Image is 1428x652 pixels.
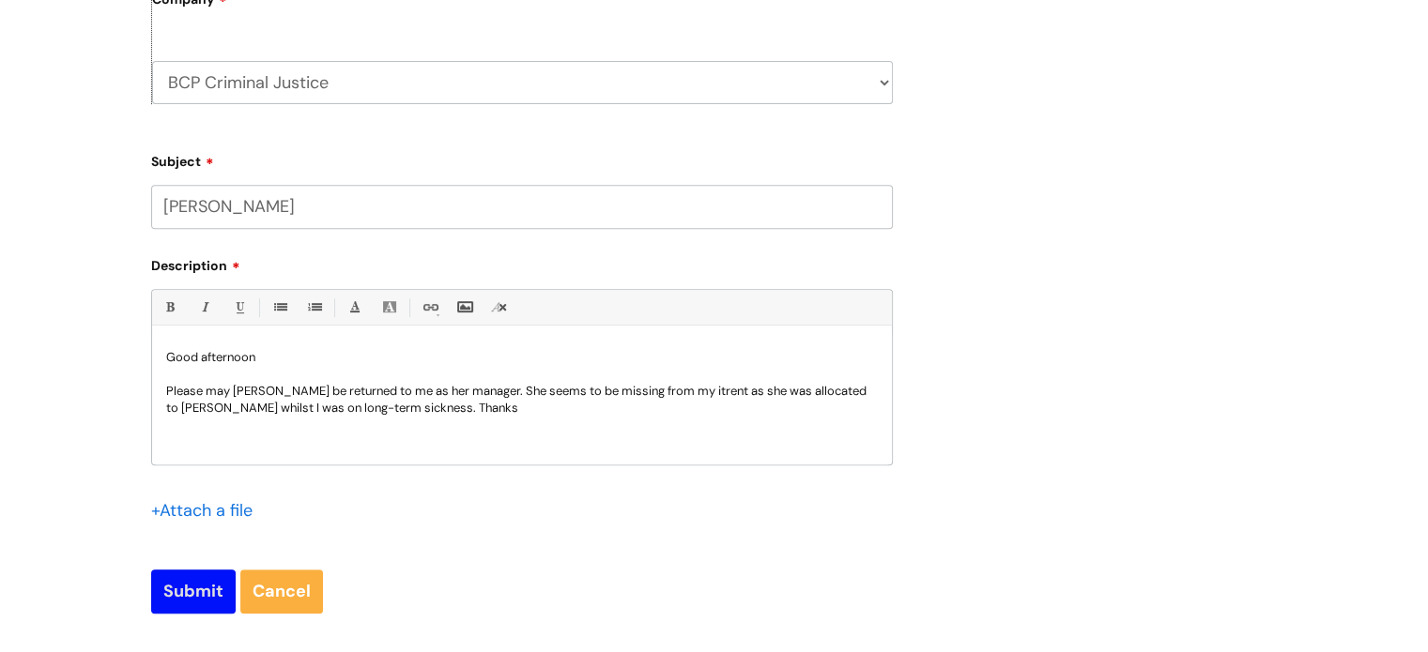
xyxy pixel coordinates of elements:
[151,569,236,613] input: Submit
[151,495,264,525] div: Attach a file
[302,296,326,319] a: 1. Ordered List (Ctrl-Shift-8)
[158,296,181,319] a: Bold (Ctrl-B)
[192,296,216,319] a: Italic (Ctrl-I)
[377,296,401,319] a: Back Color
[240,569,323,613] a: Cancel
[268,296,291,319] a: • Unordered List (Ctrl-Shift-7)
[227,296,251,319] a: Underline(Ctrl-U)
[453,296,476,319] a: Insert Image...
[151,147,893,170] label: Subject
[418,296,441,319] a: Link
[166,349,878,366] p: Good afternoon
[166,383,878,417] p: Please may [PERSON_NAME] be returned to me as her manager. She seems to be missing from my itrent...
[151,251,893,274] label: Description
[343,296,366,319] a: Font Color
[487,296,511,319] a: Remove formatting (Ctrl-\)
